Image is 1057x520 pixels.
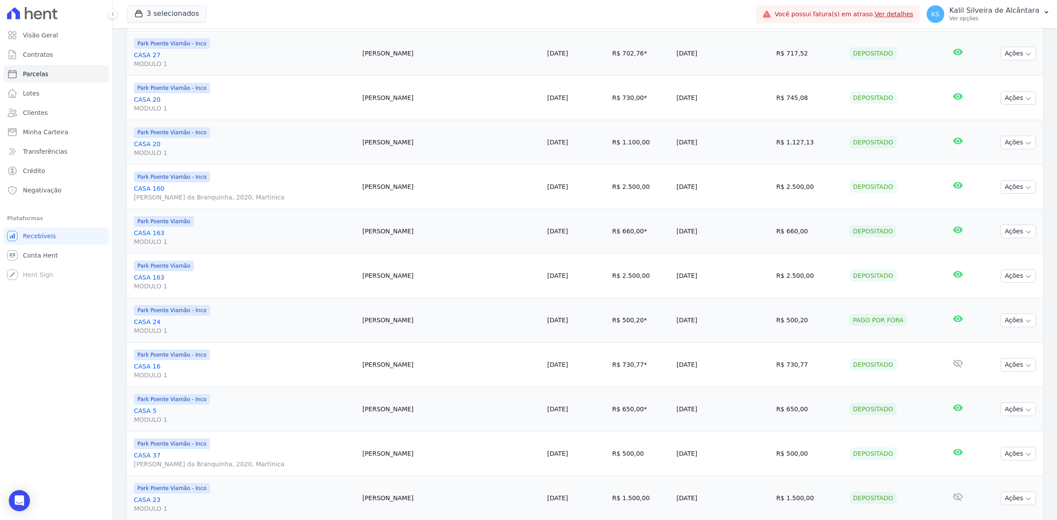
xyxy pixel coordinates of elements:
[673,165,772,209] td: [DATE]
[134,483,210,494] span: Park Poente Viamão - Inco
[134,415,355,424] span: MODULO 1
[359,343,544,387] td: [PERSON_NAME]
[920,2,1057,26] button: KS Kalil Silveira de Alcântara Ver opções
[772,76,846,120] td: R$ 745,08
[23,31,58,40] span: Visão Geral
[547,139,568,146] a: [DATE]
[134,504,355,513] span: MODULO 1
[609,298,673,343] td: R$ 500,20
[9,490,30,511] div: Open Intercom Messenger
[134,439,210,449] span: Park Poente Viamão - Inco
[772,387,846,431] td: R$ 650,00
[673,209,772,254] td: [DATE]
[875,11,913,18] a: Ver detalhes
[134,406,355,424] a: CASA 5MODULO 1
[609,31,673,76] td: R$ 702,76
[950,6,1039,15] p: Kalil Silveira de Alcântara
[850,314,907,326] div: Pago por fora
[134,273,355,291] a: CASA 163MODULO 1
[134,140,355,157] a: CASA 20MODULO 1
[4,123,109,141] a: Minha Carteira
[359,254,544,298] td: [PERSON_NAME]
[134,38,210,49] span: Park Poente Viamão - Inco
[134,460,355,468] span: [PERSON_NAME] da Branquinha, 2020, Martinica
[850,92,897,104] div: Depositado
[134,83,210,93] span: Park Poente Viamão - Inco
[134,362,355,380] a: CASA 16MODULO 1
[850,225,897,237] div: Depositado
[23,166,45,175] span: Crédito
[772,431,846,476] td: R$ 500,00
[127,5,207,22] button: 3 selecionados
[1001,358,1036,372] button: Ações
[134,216,194,227] span: Park Poente Viamão
[23,232,56,240] span: Recebíveis
[1001,225,1036,238] button: Ações
[134,229,355,246] a: CASA 163MODULO 1
[359,431,544,476] td: [PERSON_NAME]
[23,128,68,136] span: Minha Carteira
[609,120,673,165] td: R$ 1.100,00
[1001,313,1036,327] button: Ações
[547,272,568,279] a: [DATE]
[4,85,109,102] a: Lotes
[609,343,673,387] td: R$ 730,77
[23,147,67,156] span: Transferências
[673,31,772,76] td: [DATE]
[1001,91,1036,105] button: Ações
[547,317,568,324] a: [DATE]
[134,394,210,405] span: Park Poente Viamão - Inco
[850,181,897,193] div: Depositado
[609,165,673,209] td: R$ 2.500,00
[4,181,109,199] a: Negativação
[772,298,846,343] td: R$ 500,20
[134,350,210,360] span: Park Poente Viamão - Inco
[547,183,568,190] a: [DATE]
[359,120,544,165] td: [PERSON_NAME]
[4,247,109,264] a: Conta Hent
[134,305,210,316] span: Park Poente Viamão - Inco
[134,282,355,291] span: MODULO 1
[4,46,109,63] a: Contratos
[673,120,772,165] td: [DATE]
[134,184,355,202] a: CASA 160[PERSON_NAME] da Branquinha, 2020, Martinica
[134,495,355,513] a: CASA 23MODULO 1
[547,494,568,502] a: [DATE]
[1001,47,1036,60] button: Ações
[1001,402,1036,416] button: Ações
[547,361,568,368] a: [DATE]
[547,50,568,57] a: [DATE]
[772,209,846,254] td: R$ 660,00
[4,104,109,122] a: Clientes
[673,76,772,120] td: [DATE]
[772,120,846,165] td: R$ 1.127,13
[359,31,544,76] td: [PERSON_NAME]
[850,447,897,460] div: Depositado
[1001,447,1036,461] button: Ações
[4,227,109,245] a: Recebíveis
[23,186,62,195] span: Negativação
[850,492,897,504] div: Depositado
[850,358,897,371] div: Depositado
[134,451,355,468] a: CASA 37[PERSON_NAME] da Branquinha, 2020, Martinica
[134,237,355,246] span: MODULO 1
[1001,491,1036,505] button: Ações
[609,254,673,298] td: R$ 2.500,00
[850,136,897,148] div: Depositado
[547,94,568,101] a: [DATE]
[673,343,772,387] td: [DATE]
[134,95,355,113] a: CASA 20MODULO 1
[775,10,913,19] span: Você possui fatura(s) em atraso.
[134,317,355,335] a: CASA 24MODULO 1
[772,31,846,76] td: R$ 717,52
[609,431,673,476] td: R$ 500,00
[4,65,109,83] a: Parcelas
[4,162,109,180] a: Crédito
[23,50,53,59] span: Contratos
[547,406,568,413] a: [DATE]
[609,76,673,120] td: R$ 730,00
[359,298,544,343] td: [PERSON_NAME]
[609,209,673,254] td: R$ 660,00
[4,143,109,160] a: Transferências
[673,431,772,476] td: [DATE]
